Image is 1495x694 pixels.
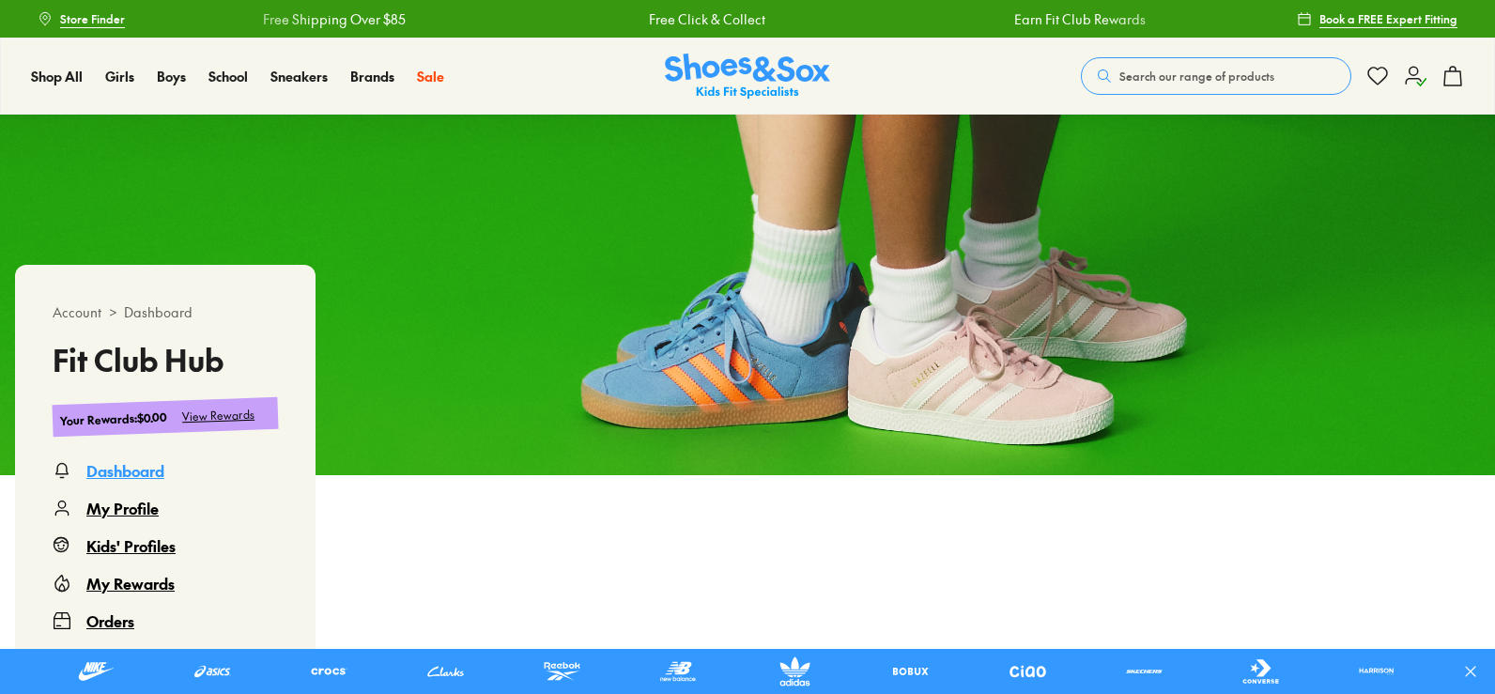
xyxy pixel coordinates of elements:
span: Boys [157,67,186,85]
a: Free Click & Collect [646,9,763,29]
a: My Rewards [53,572,278,594]
div: Kids' Profiles [86,534,176,557]
a: Store Finder [38,2,125,36]
a: Kids' Profiles [53,534,278,557]
span: Sale [417,67,444,85]
span: Search our range of products [1119,68,1274,85]
div: My Rewards [86,572,175,594]
span: Brands [350,67,394,85]
a: Shoes & Sox [665,54,830,100]
div: View Rewards [182,406,255,425]
div: Your Rewards : $0.00 [60,409,168,429]
div: Addresses [86,647,159,670]
h3: Fit Club Hub [53,345,278,375]
a: Sale [417,67,444,86]
a: Dashboard [53,459,278,482]
span: Shop All [31,67,83,85]
span: Account [53,302,101,322]
span: School [208,67,248,85]
a: Boys [157,67,186,86]
a: School [208,67,248,86]
a: Book a FREE Expert Fitting [1297,2,1457,36]
a: Sneakers [270,67,328,86]
button: Search our range of products [1081,57,1351,95]
img: SNS_Logo_Responsive.svg [665,54,830,100]
span: Dashboard [124,302,193,322]
div: My Profile [86,497,159,519]
span: Book a FREE Expert Fitting [1319,10,1457,27]
span: Girls [105,67,134,85]
span: Sneakers [270,67,328,85]
a: My Profile [53,497,278,519]
div: Dashboard [86,459,164,482]
a: Girls [105,67,134,86]
span: > [109,302,116,322]
a: Free Shipping Over $85 [259,9,402,29]
a: Addresses [53,647,278,670]
a: Brands [350,67,394,86]
a: Earn Fit Club Rewards [1011,9,1143,29]
span: Store Finder [60,10,125,27]
a: Shop All [31,67,83,86]
a: Orders [53,609,278,632]
div: Orders [86,609,134,632]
